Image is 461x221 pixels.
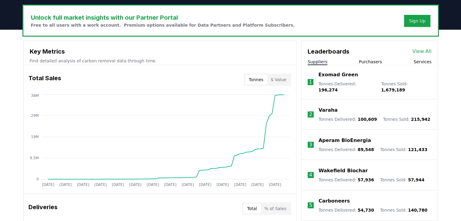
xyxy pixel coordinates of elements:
[216,183,229,187] tspan: [DATE]
[319,167,368,174] a: Wakefield Biochar
[30,58,290,64] p: Find detailed analysis of carbon removal data through time.
[381,81,431,93] p: Tonnes Sold :
[147,183,159,187] tspan: [DATE]
[31,114,39,118] tspan: 29M
[358,208,374,213] span: 54,730
[411,117,430,122] span: 215,942
[59,183,72,187] tspan: [DATE]
[309,111,312,118] p: 2
[28,74,61,86] h3: Total Sales
[267,75,290,84] button: $ Value
[408,147,427,152] span: 121,433
[358,117,377,122] span: 100,609
[31,13,295,22] h3: Unlock full market insights with our Partner Portal
[408,208,427,213] span: 140,780
[42,183,54,187] tspan: [DATE]
[318,87,338,92] span: 196,274
[182,183,194,187] tspan: [DATE]
[31,22,295,28] p: Free to all users with a work account. Premium options available for Data Partners and Platform S...
[380,177,424,183] p: Tonnes Sold :
[30,47,290,56] h3: Key Metrics
[199,183,211,187] tspan: [DATE]
[319,137,371,144] a: Aperam BioEnergia
[164,183,176,187] tspan: [DATE]
[319,207,374,213] p: Tonnes Delivered :
[309,202,312,209] p: 5
[319,116,377,122] p: Tonnes Delivered :
[31,94,39,98] tspan: 38M
[380,207,427,213] p: Tonnes Sold :
[308,59,327,65] button: Suppliers
[358,147,374,152] span: 89,548
[381,87,405,92] span: 1,679,189
[413,48,432,55] a: View All
[319,107,338,114] a: Varaha
[319,197,350,205] a: Carboneers
[409,18,425,24] a: Sign Up
[380,147,427,153] p: Tonnes Sold :
[383,116,430,122] p: Tonnes Sold :
[245,75,267,84] button: Tonnes
[251,183,264,187] tspan: [DATE]
[309,78,312,86] p: 1
[112,183,124,187] tspan: [DATE]
[31,135,39,139] tspan: 19M
[77,183,89,187] tspan: [DATE]
[234,183,246,187] tspan: [DATE]
[309,141,312,148] p: 3
[408,177,424,182] span: 57,944
[318,71,358,78] a: Exomad Green
[359,59,382,65] button: Purchasers
[30,156,38,160] tspan: 9.5M
[269,183,281,187] tspan: [DATE]
[309,171,312,179] p: 4
[36,177,39,181] tspan: 0
[308,47,349,56] h3: Leaderboards
[28,203,58,215] h3: Deliveries
[319,177,374,183] p: Tonnes Delivered :
[318,81,375,93] p: Tonnes Delivered :
[319,147,374,153] p: Tonnes Delivered :
[413,59,431,65] button: Services
[94,183,107,187] tspan: [DATE]
[261,204,290,213] button: % of Sales
[129,183,142,187] tspan: [DATE]
[243,204,261,213] button: Total
[404,15,430,27] button: Sign Up
[358,177,374,182] span: 57,936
